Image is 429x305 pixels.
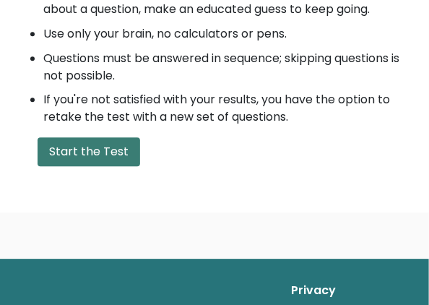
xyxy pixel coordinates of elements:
[291,276,420,305] a: Privacy
[43,25,409,43] li: Use only your brain, no calculators or pens.
[43,50,409,85] li: Questions must be answered in sequence; skipping questions is not possible.
[43,91,409,126] li: If you're not satisfied with your results, you have the option to retake the test with a new set ...
[38,137,140,166] button: Start the Test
